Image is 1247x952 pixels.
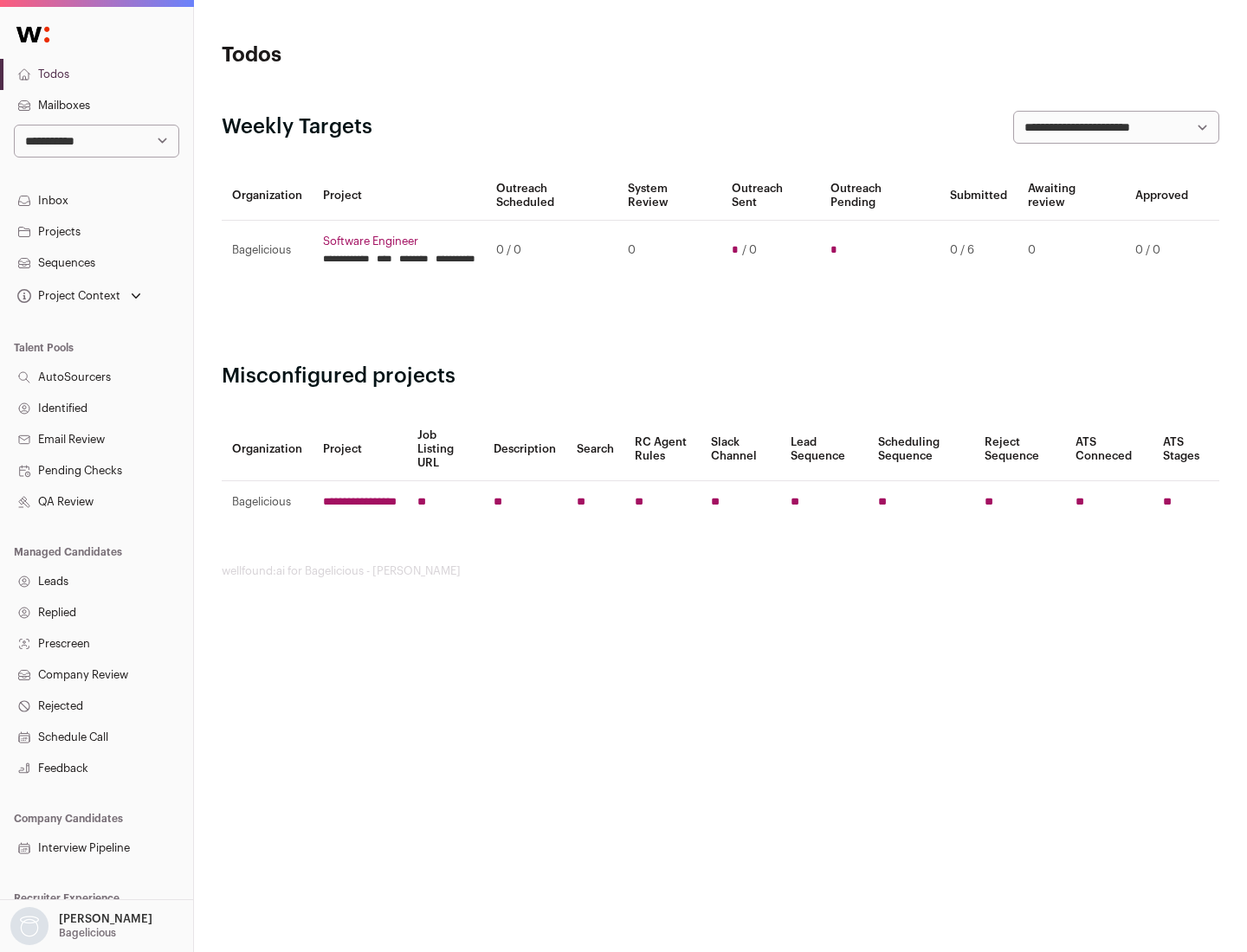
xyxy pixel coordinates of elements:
[14,284,145,308] button: Open dropdown
[222,42,554,69] h1: Todos
[1153,418,1219,481] th: ATS Stages
[617,171,720,221] th: System Review
[222,418,313,481] th: Organization
[59,912,152,926] p: [PERSON_NAME]
[323,235,475,248] a: Software Engineer
[868,418,974,481] th: Scheduling Sequence
[407,418,483,481] th: Job Listing URL
[222,171,313,221] th: Organization
[486,171,617,221] th: Outreach Scheduled
[1125,221,1199,280] td: 0 / 0
[222,481,313,524] td: Bagelicious
[7,17,59,52] img: Wellfound
[222,221,313,280] td: Bagelicious
[940,171,1018,221] th: Submitted
[222,113,372,141] h2: Weekly Targets
[59,926,116,940] p: Bagelicious
[940,221,1018,280] td: 0 / 6
[7,907,156,945] button: Open dropdown
[483,418,566,481] th: Description
[1018,171,1125,221] th: Awaiting review
[222,564,1219,578] footer: wellfound:ai for Bagelicious - [PERSON_NAME]
[617,221,720,280] td: 0
[222,363,1219,390] h2: Misconfigured projects
[721,171,821,221] th: Outreach Sent
[1125,171,1199,221] th: Approved
[974,418,1066,481] th: Reject Sequence
[14,289,120,303] div: Project Context
[313,171,486,221] th: Project
[742,243,757,257] span: / 0
[313,418,407,481] th: Project
[566,418,624,481] th: Search
[701,418,780,481] th: Slack Channel
[1018,221,1125,280] td: 0
[624,418,700,481] th: RC Agent Rules
[486,221,617,280] td: 0 / 0
[780,418,868,481] th: Lead Sequence
[820,171,939,221] th: Outreach Pending
[1065,418,1152,481] th: ATS Conneced
[10,907,48,945] img: nopic.png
